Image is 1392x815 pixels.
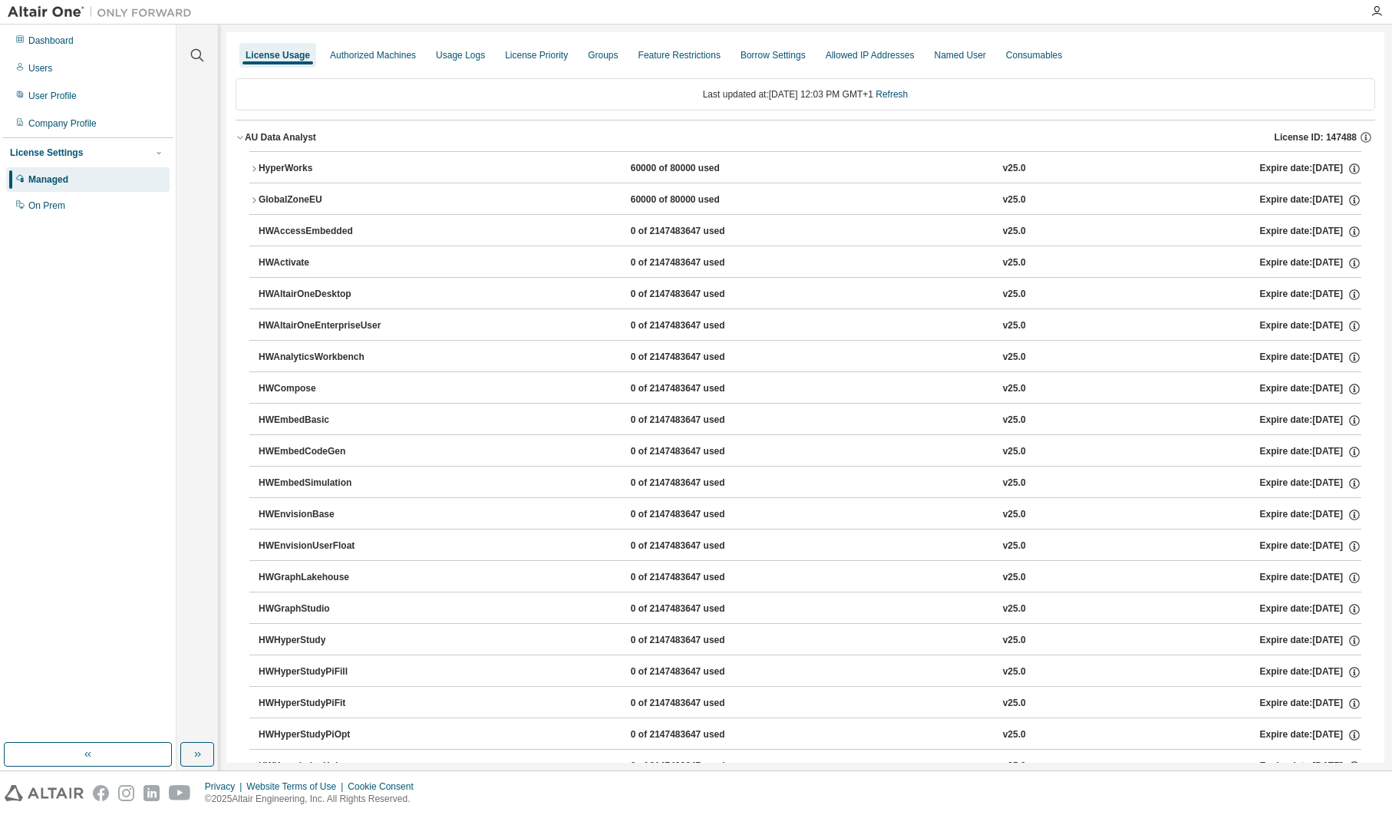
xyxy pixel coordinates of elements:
[5,785,84,801] img: altair_logo.svg
[1260,634,1361,648] div: Expire date: [DATE]
[1003,602,1026,616] div: v25.0
[631,477,769,490] div: 0 of 2147483647 used
[505,49,568,61] div: License Priority
[259,697,397,711] div: HWHyperStudyPiFit
[436,49,485,61] div: Usage Logs
[28,62,52,74] div: Users
[631,256,769,270] div: 0 of 2147483647 used
[259,728,397,742] div: HWHyperStudyPiOpt
[631,508,769,522] div: 0 of 2147483647 used
[8,5,200,20] img: Altair One
[1003,319,1026,333] div: v25.0
[1260,539,1361,553] div: Expire date: [DATE]
[1260,256,1361,270] div: Expire date: [DATE]
[631,571,769,585] div: 0 of 2147483647 used
[259,246,1361,280] button: HWActivate0 of 2147483647 usedv25.0Expire date:[DATE]
[1003,477,1026,490] div: v25.0
[631,697,769,711] div: 0 of 2147483647 used
[259,665,397,679] div: HWHyperStudyPiFill
[631,225,769,239] div: 0 of 2147483647 used
[259,602,397,616] div: HWGraphStudio
[236,78,1375,111] div: Last updated at: [DATE] 12:03 PM GMT+1
[1003,382,1026,396] div: v25.0
[588,49,618,61] div: Groups
[741,49,806,61] div: Borrow Settings
[249,183,1361,217] button: GlobalZoneEU60000 of 80000 usedv25.0Expire date:[DATE]
[631,288,769,302] div: 0 of 2147483647 used
[259,624,1361,658] button: HWHyperStudy0 of 2147483647 usedv25.0Expire date:[DATE]
[259,351,397,365] div: HWAnalyticsWorkbench
[118,785,134,801] img: instagram.svg
[1260,665,1361,679] div: Expire date: [DATE]
[259,592,1361,626] button: HWGraphStudio0 of 2147483647 usedv25.0Expire date:[DATE]
[1006,49,1062,61] div: Consumables
[1260,602,1361,616] div: Expire date: [DATE]
[1003,508,1026,522] div: v25.0
[259,309,1361,343] button: HWAltairOneEnterpriseUser0 of 2147483647 usedv25.0Expire date:[DATE]
[28,90,77,102] div: User Profile
[1260,319,1361,333] div: Expire date: [DATE]
[259,718,1361,752] button: HWHyperStudyPiOpt0 of 2147483647 usedv25.0Expire date:[DATE]
[826,49,915,61] div: Allowed IP Addresses
[1260,351,1361,365] div: Expire date: [DATE]
[631,382,769,396] div: 0 of 2147483647 used
[259,225,397,239] div: HWAccessEmbedded
[1260,697,1361,711] div: Expire date: [DATE]
[236,120,1375,154] button: AU Data AnalystLicense ID: 147488
[28,200,65,212] div: On Prem
[249,152,1361,186] button: HyperWorks60000 of 80000 usedv25.0Expire date:[DATE]
[246,780,348,793] div: Website Terms of Use
[259,288,397,302] div: HWAltairOneDesktop
[1003,697,1026,711] div: v25.0
[169,785,191,801] img: youtube.svg
[631,634,769,648] div: 0 of 2147483647 used
[10,147,83,159] div: License Settings
[1003,414,1026,427] div: v25.0
[1260,193,1361,207] div: Expire date: [DATE]
[1003,445,1026,459] div: v25.0
[259,341,1361,375] button: HWAnalyticsWorkbench0 of 2147483647 usedv25.0Expire date:[DATE]
[330,49,416,61] div: Authorized Machines
[1003,634,1026,648] div: v25.0
[1260,225,1361,239] div: Expire date: [DATE]
[1003,162,1026,176] div: v25.0
[259,498,1361,532] button: HWEnvisionBase0 of 2147483647 usedv25.0Expire date:[DATE]
[28,173,68,186] div: Managed
[259,382,397,396] div: HWCompose
[631,665,769,679] div: 0 of 2147483647 used
[1003,728,1026,742] div: v25.0
[1260,445,1361,459] div: Expire date: [DATE]
[1003,225,1026,239] div: v25.0
[259,571,397,585] div: HWGraphLakehouse
[259,445,397,459] div: HWEmbedCodeGen
[259,404,1361,437] button: HWEmbedBasic0 of 2147483647 usedv25.0Expire date:[DATE]
[631,162,769,176] div: 60000 of 80000 used
[1275,131,1357,144] span: License ID: 147488
[259,372,1361,406] button: HWCompose0 of 2147483647 usedv25.0Expire date:[DATE]
[1003,351,1026,365] div: v25.0
[631,602,769,616] div: 0 of 2147483647 used
[631,351,769,365] div: 0 of 2147483647 used
[1260,382,1361,396] div: Expire date: [DATE]
[259,467,1361,500] button: HWEmbedSimulation0 of 2147483647 usedv25.0Expire date:[DATE]
[259,256,397,270] div: HWActivate
[259,561,1361,595] button: HWGraphLakehouse0 of 2147483647 usedv25.0Expire date:[DATE]
[631,539,769,553] div: 0 of 2147483647 used
[245,131,316,144] div: AU Data Analyst
[259,760,397,774] div: HWKnowledgeHub
[259,655,1361,689] button: HWHyperStudyPiFill0 of 2147483647 usedv25.0Expire date:[DATE]
[205,780,246,793] div: Privacy
[259,435,1361,469] button: HWEmbedCodeGen0 of 2147483647 usedv25.0Expire date:[DATE]
[1003,256,1026,270] div: v25.0
[259,530,1361,563] button: HWEnvisionUserFloat0 of 2147483647 usedv25.0Expire date:[DATE]
[934,49,985,61] div: Named User
[259,414,397,427] div: HWEmbedBasic
[1003,193,1026,207] div: v25.0
[28,117,97,130] div: Company Profile
[259,539,397,553] div: HWEnvisionUserFloat
[1003,665,1026,679] div: v25.0
[1260,414,1361,427] div: Expire date: [DATE]
[631,319,769,333] div: 0 of 2147483647 used
[259,278,1361,312] button: HWAltairOneDesktop0 of 2147483647 usedv25.0Expire date:[DATE]
[259,750,1361,784] button: HWKnowledgeHub0 of 2147483647 usedv25.0Expire date:[DATE]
